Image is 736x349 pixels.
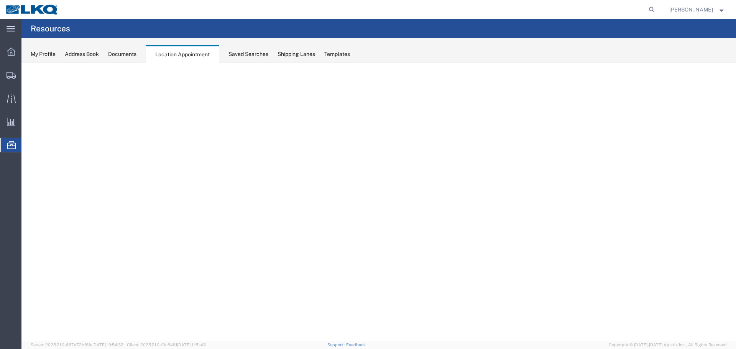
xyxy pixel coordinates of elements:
img: logo [5,4,59,15]
span: Client: 2025.21.0-f0c8481 [127,342,206,347]
a: Feedback [346,342,366,347]
span: [DATE] 11:51:43 [177,342,206,347]
div: Saved Searches [228,50,268,58]
iframe: FS Legacy Container [21,62,736,341]
span: Copyright © [DATE]-[DATE] Agistix Inc., All Rights Reserved [609,342,727,348]
div: Shipping Lanes [278,50,315,58]
div: Documents [108,50,136,58]
div: Address Book [65,50,99,58]
span: [DATE] 10:54:32 [92,342,123,347]
span: Server: 2025.21.0-667a72bf6fa [31,342,123,347]
div: Templates [324,50,350,58]
a: Support [327,342,347,347]
span: William Haney [669,5,713,14]
div: My Profile [31,50,56,58]
h4: Resources [31,19,70,38]
button: [PERSON_NAME] [669,5,726,14]
div: Location Appointment [146,45,219,63]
